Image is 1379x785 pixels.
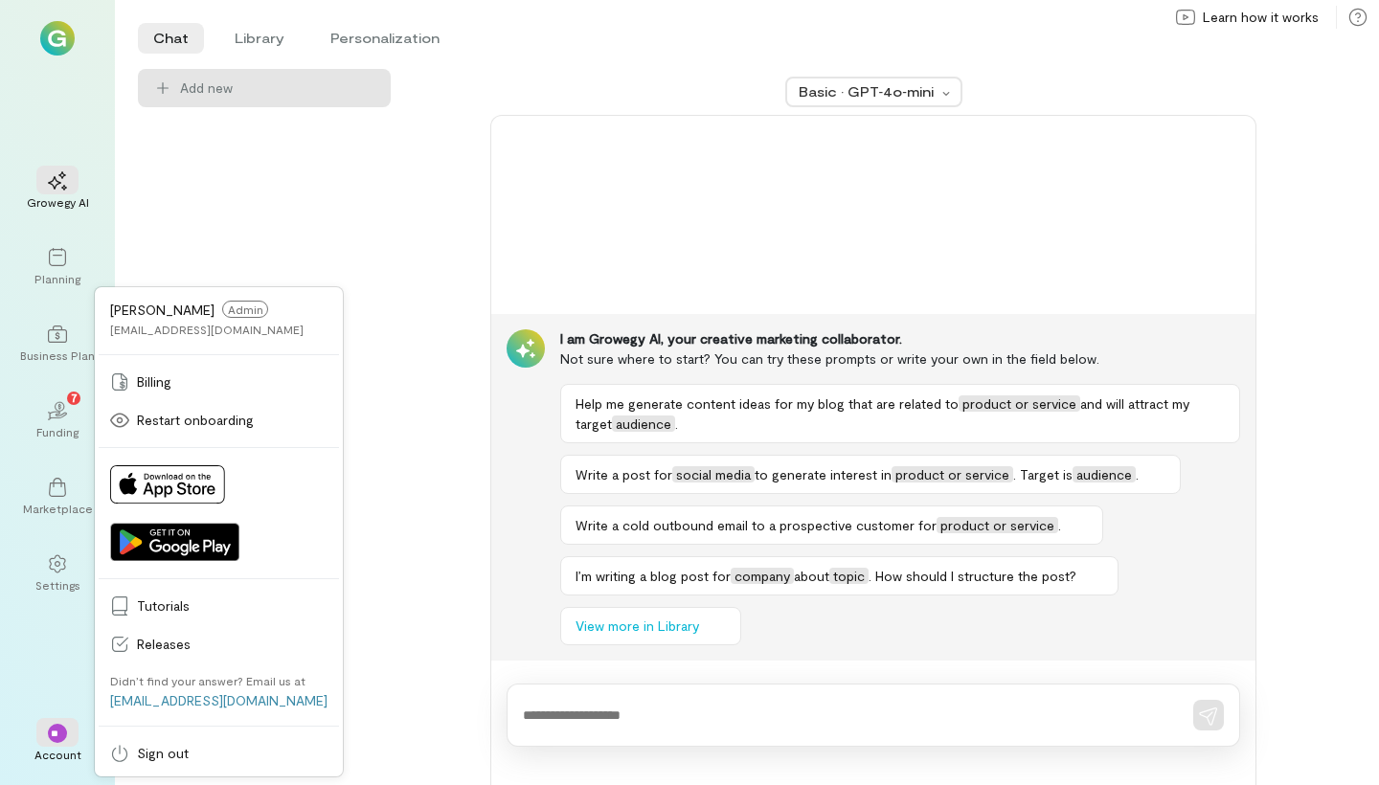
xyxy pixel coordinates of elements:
img: Get it on Google Play [110,523,239,561]
span: . [1136,466,1139,482]
span: . [1058,517,1061,533]
button: Write a post forsocial mediato generate interest inproduct or service. Target isaudience. [560,455,1181,494]
span: product or service [892,466,1013,482]
span: Restart onboarding [137,411,328,430]
span: . How should I structure the post? [869,568,1076,584]
span: View more in Library [576,617,699,636]
span: . [675,415,678,432]
span: Sign out [137,744,328,763]
li: Personalization [315,23,455,54]
div: Didn’t find your answer? Email us at [110,673,305,688]
span: Admin [222,301,268,318]
a: Planning [23,233,92,302]
span: Learn how it works [1203,8,1319,27]
span: topic [829,568,869,584]
span: [PERSON_NAME] [110,302,215,318]
div: Basic · GPT‑4o‑mini [799,82,937,101]
span: 7 [71,389,78,406]
a: Restart onboarding [99,401,339,439]
a: [EMAIL_ADDRESS][DOMAIN_NAME] [110,692,328,708]
button: Help me generate content ideas for my blog that are related toproduct or serviceand will attract ... [560,384,1240,443]
span: Write a cold outbound email to a prospective customer for [576,517,937,533]
span: product or service [959,395,1080,412]
span: I’m writing a blog post for [576,568,731,584]
div: Not sure where to start? You can try these prompts or write your own in the field below. [560,348,1240,369]
a: Settings [23,539,92,608]
div: Marketplace [23,501,93,516]
span: to generate interest in [755,466,892,482]
div: Business Plan [20,348,95,363]
div: I am Growegy AI, your creative marketing collaborator. [560,329,1240,348]
a: Business Plan [23,309,92,378]
span: about [794,568,829,584]
a: Releases [99,625,339,663]
div: Growegy AI [27,194,89,210]
a: Growegy AI [23,156,92,225]
span: Add new [180,78,375,98]
button: View more in Library [560,607,741,645]
img: Download on App Store [110,465,225,504]
span: social media [672,466,755,482]
span: Tutorials [137,596,328,616]
a: Marketplace [23,462,92,531]
span: . Target is [1013,466,1073,482]
span: Write a post for [576,466,672,482]
a: Tutorials [99,587,339,625]
div: [EMAIL_ADDRESS][DOMAIN_NAME] [110,322,304,337]
span: Help me generate content ideas for my blog that are related to [576,395,959,412]
a: Funding [23,386,92,455]
a: Sign out [99,734,339,773]
span: Billing [137,372,328,392]
div: Planning [34,271,80,286]
span: audience [612,415,675,432]
button: Write a cold outbound email to a prospective customer forproduct or service. [560,505,1103,545]
div: Account [34,747,81,762]
button: I’m writing a blog post forcompanyabouttopic. How should I structure the post? [560,556,1119,595]
li: Library [219,23,300,54]
div: Funding [36,424,79,439]
span: Releases [137,635,328,654]
div: Settings [35,577,80,593]
a: Billing [99,363,339,401]
li: Chat [138,23,204,54]
span: audience [1073,466,1136,482]
span: product or service [937,517,1058,533]
span: company [731,568,794,584]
